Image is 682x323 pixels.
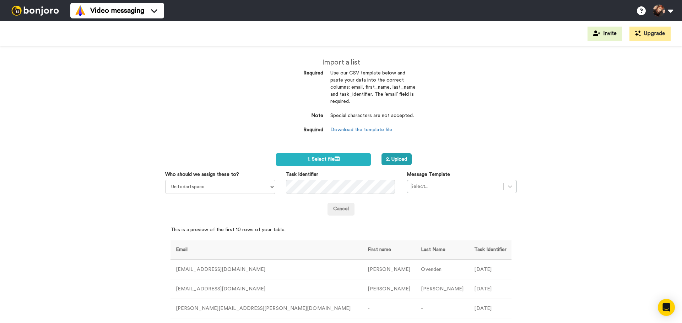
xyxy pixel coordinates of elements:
span: This is a preview of the first 10 rows of your table. [170,216,286,233]
img: bj-logo-header-white.svg [9,6,62,16]
td: [DATE] [469,299,511,318]
th: Last Name [416,240,469,260]
td: [EMAIL_ADDRESS][DOMAIN_NAME] [170,279,362,299]
button: Upgrade [629,27,671,41]
td: [PERSON_NAME] [416,279,469,299]
td: Ovenden [416,260,469,279]
div: Open Intercom Messenger [658,299,675,316]
button: Invite [588,27,622,41]
label: Task Identifier [286,171,318,178]
button: 2. Upload [381,153,412,165]
label: Message Template [407,171,450,178]
img: vm-color.svg [75,5,86,16]
th: Task Identifier [469,240,511,260]
td: - [416,299,469,318]
td: [PERSON_NAME] [362,260,416,279]
th: Email [170,240,362,260]
dt: Required [266,70,323,77]
span: 1. Select file [308,157,340,162]
td: [PERSON_NAME] [362,279,416,299]
td: [EMAIL_ADDRESS][DOMAIN_NAME] [170,260,362,279]
th: First name [362,240,416,260]
dd: Use our CSV template below and paste your data into the correct columns: email, first_name, last_... [330,70,416,112]
dd: Special characters are not accepted. [330,112,416,127]
td: [PERSON_NAME][EMAIL_ADDRESS][PERSON_NAME][DOMAIN_NAME] [170,299,362,318]
dt: Required [266,127,323,134]
a: Download the template file [330,127,392,132]
label: Who should we assign these to? [165,171,239,178]
td: - [362,299,416,318]
a: Cancel [328,203,354,216]
td: [DATE] [469,260,511,279]
span: Video messaging [90,6,144,16]
h2: Import a list [266,59,416,66]
td: [DATE] [469,279,511,299]
dt: Note [266,112,323,119]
